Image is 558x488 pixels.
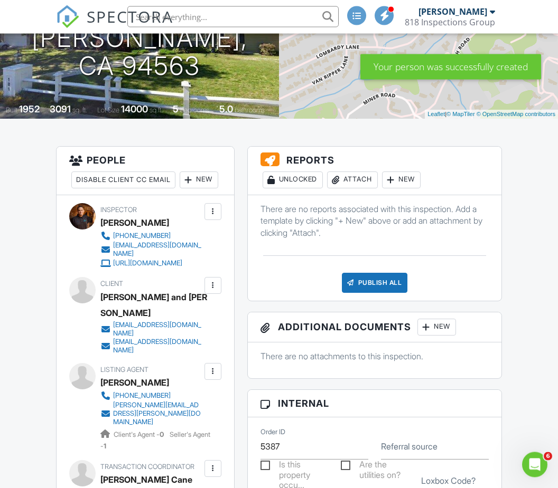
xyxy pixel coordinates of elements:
span: bathrooms [235,107,265,114]
span: Client [100,280,123,288]
p: There are no attachments to this inspection. [261,351,489,362]
a: SPECTORA [56,14,173,36]
h3: Additional Documents [248,313,502,343]
a: [PERSON_NAME] [100,375,169,391]
h3: People [57,147,234,196]
span: Built [6,107,17,114]
div: Your person was successfully created [360,54,541,80]
label: Referral source [381,441,438,453]
label: Are the utilities on? [341,460,408,473]
div: [URL][DOMAIN_NAME] [113,260,182,268]
div: New [417,319,456,336]
a: © OpenStreetMap contributors [477,111,555,118]
div: [EMAIL_ADDRESS][DOMAIN_NAME] [113,242,202,259]
img: The Best Home Inspection Software - Spectora [56,5,79,28]
div: Publish All [342,273,408,293]
input: Search everything... [127,6,339,27]
div: [PHONE_NUMBER] [113,232,171,241]
div: 5.0 [219,104,233,115]
a: [EMAIL_ADDRESS][DOMAIN_NAME] [100,321,202,338]
div: [PERSON_NAME] and [PERSON_NAME] [100,290,210,321]
div: New [382,172,421,189]
span: Client's Agent - [114,431,165,439]
div: [EMAIL_ADDRESS][DOMAIN_NAME] [113,338,202,355]
span: sq. ft. [72,107,87,114]
span: SPECTORA [87,5,173,27]
h3: Internal [248,390,502,418]
label: Loxbox Code? [421,475,476,487]
h3: Reports [248,147,502,196]
a: Leaflet [427,111,445,118]
div: [EMAIL_ADDRESS][DOMAIN_NAME] [113,321,202,338]
div: 5 [173,104,179,115]
a: [URL][DOMAIN_NAME] [100,259,202,269]
span: Inspector [100,206,137,214]
div: New [180,172,218,189]
iframe: Intercom live chat [522,452,547,477]
a: [EMAIL_ADDRESS][DOMAIN_NAME] [100,242,202,259]
span: Listing Agent [100,366,148,374]
label: Is this property occupied? [261,460,328,473]
span: 6 [544,452,552,461]
span: bedrooms [180,107,209,114]
p: There are no reports associated with this inspection. Add a template by clicking "+ New" above or... [261,204,489,239]
div: 14000 [121,104,148,115]
div: 1952 [19,104,40,115]
label: Order ID [261,428,285,437]
div: Disable Client CC Email [71,172,175,189]
div: [PHONE_NUMBER] [113,392,171,400]
a: [PHONE_NUMBER] [100,391,202,401]
a: [PHONE_NUMBER] [100,231,202,242]
div: Unlocked [263,172,323,189]
strong: 1 [104,443,106,451]
div: | [425,110,558,119]
a: [EMAIL_ADDRESS][DOMAIN_NAME] [100,338,202,355]
div: [PERSON_NAME] [100,215,169,231]
a: [PERSON_NAME][EMAIL_ADDRESS][PERSON_NAME][DOMAIN_NAME] [100,401,202,427]
div: Attach [327,172,378,189]
span: Transaction Coordinator [100,463,194,471]
div: 818 Inspections Group [405,17,495,27]
span: sq.ft. [150,107,163,114]
div: [PERSON_NAME] [418,6,487,17]
strong: 0 [160,431,164,439]
div: [PERSON_NAME][EMAIL_ADDRESS][PERSON_NAME][DOMAIN_NAME] [113,401,202,427]
a: © MapTiler [447,111,475,118]
div: 3091 [50,104,71,115]
div: [PERSON_NAME] Cane [100,472,192,488]
span: Lot Size [97,107,119,114]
